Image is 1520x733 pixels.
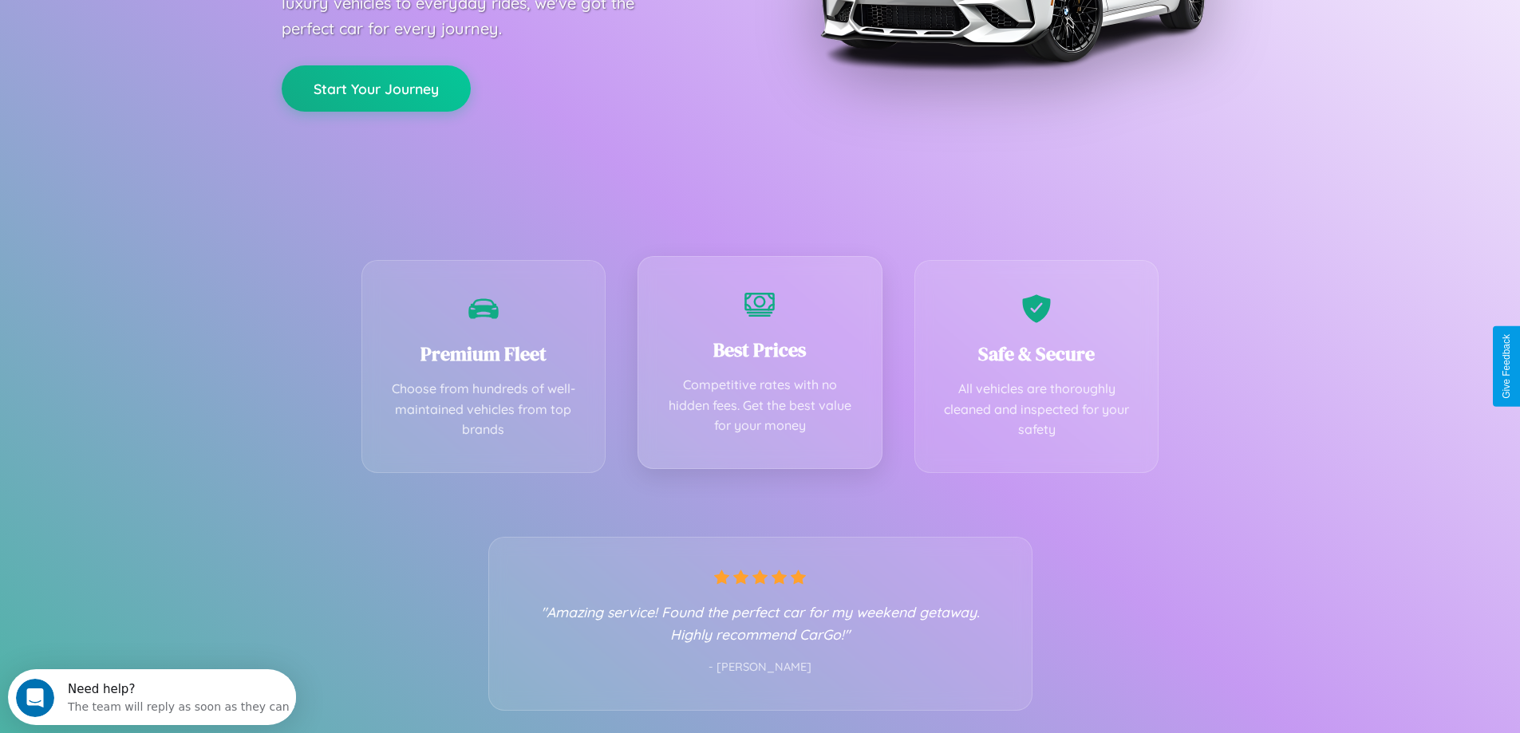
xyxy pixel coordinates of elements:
[16,679,54,717] iframe: Intercom live chat
[521,601,1000,645] p: "Amazing service! Found the perfect car for my weekend getaway. Highly recommend CarGo!"
[1501,334,1512,399] div: Give Feedback
[8,669,296,725] iframe: Intercom live chat discovery launcher
[6,6,297,50] div: Open Intercom Messenger
[939,379,1135,440] p: All vehicles are thoroughly cleaned and inspected for your safety
[386,379,582,440] p: Choose from hundreds of well-maintained vehicles from top brands
[386,341,582,367] h3: Premium Fleet
[521,657,1000,678] p: - [PERSON_NAME]
[60,26,282,43] div: The team will reply as soon as they can
[282,65,471,112] button: Start Your Journey
[60,14,282,26] div: Need help?
[662,337,858,363] h3: Best Prices
[939,341,1135,367] h3: Safe & Secure
[662,375,858,436] p: Competitive rates with no hidden fees. Get the best value for your money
